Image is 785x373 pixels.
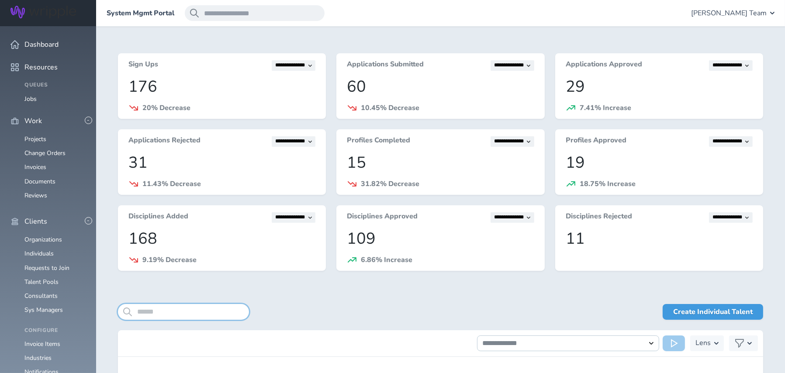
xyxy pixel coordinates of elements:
a: Create Individual Talent [663,304,763,320]
h3: Sign Ups [128,60,158,71]
a: Sys Managers [24,306,63,314]
p: 29 [566,78,753,96]
h3: Disciplines Approved [347,212,418,223]
span: 6.86% Increase [361,255,412,265]
button: - [85,117,92,124]
h4: Configure [24,328,86,334]
h3: Applications Rejected [128,136,201,147]
span: 10.45% Decrease [361,103,419,113]
p: 60 [347,78,534,96]
button: [PERSON_NAME] Team [691,5,775,21]
a: Documents [24,177,55,186]
span: 7.41% Increase [580,103,631,113]
p: 15 [347,154,534,172]
p: 11 [566,230,753,248]
p: 109 [347,230,534,248]
h3: Applications Submitted [347,60,424,71]
a: Invoice Items [24,340,60,348]
a: Reviews [24,191,47,200]
h3: Profiles Approved [566,136,626,147]
span: Clients [24,218,47,225]
a: Jobs [24,95,37,103]
span: Resources [24,63,58,71]
span: 11.43% Decrease [142,179,201,189]
h3: Disciplines Rejected [566,212,632,223]
span: 18.75% Increase [580,179,636,189]
span: Dashboard [24,41,59,48]
a: Organizations [24,235,62,244]
span: [PERSON_NAME] Team [691,9,767,17]
span: 9.19% Decrease [142,255,197,265]
span: Work [24,117,42,125]
span: 31.82% Decrease [361,179,419,189]
a: Industries [24,354,52,362]
p: 19 [566,154,753,172]
button: - [85,217,92,224]
img: Wripple [10,6,76,18]
h3: Profiles Completed [347,136,410,147]
h3: Applications Approved [566,60,642,71]
a: Invoices [24,163,46,171]
a: System Mgmt Portal [107,9,174,17]
a: Individuals [24,249,54,258]
span: 20% Decrease [142,103,190,113]
button: Lens [690,335,724,351]
p: 176 [128,78,315,96]
a: Talent Pools [24,278,59,286]
h4: Queues [24,82,86,88]
h3: Disciplines Added [128,212,188,223]
a: Projects [24,135,46,143]
p: 31 [128,154,315,172]
button: Run Action [663,335,685,351]
h3: Lens [695,335,711,351]
a: Consultants [24,292,58,300]
p: 168 [128,230,315,248]
a: Change Orders [24,149,66,157]
a: Requests to Join [24,264,69,272]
